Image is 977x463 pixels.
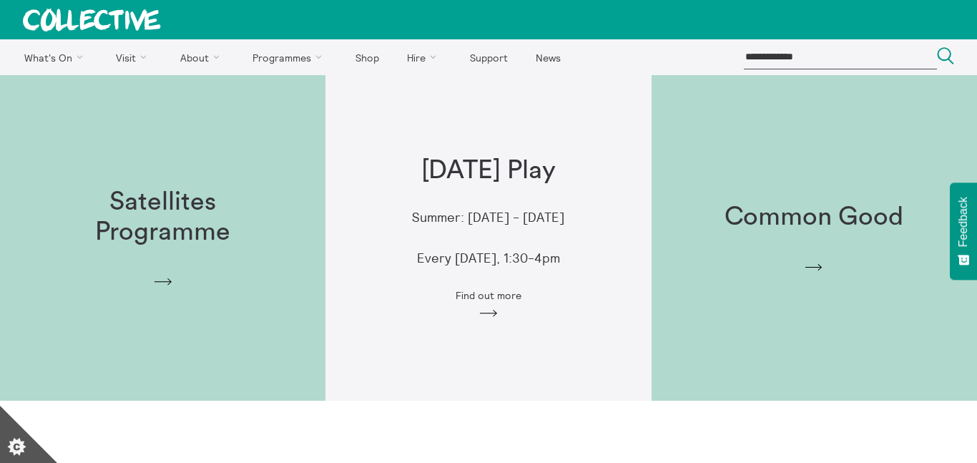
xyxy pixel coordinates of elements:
a: Programmes [240,39,340,75]
p: Summer: [DATE] - [DATE] [412,210,564,225]
a: Hire [395,39,455,75]
a: Shop [343,39,391,75]
a: News [523,39,573,75]
span: Feedback [957,197,970,247]
button: Feedback - Show survey [950,182,977,280]
a: Visit [104,39,165,75]
h1: [DATE] Play [421,156,556,185]
p: Every [DATE], 1:30-4pm [417,251,560,266]
a: What's On [11,39,101,75]
a: About [167,39,237,75]
h1: Common Good [725,203,903,232]
a: Support [457,39,520,75]
span: Find out more [456,290,521,301]
h1: Satellites Programme [72,187,255,247]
